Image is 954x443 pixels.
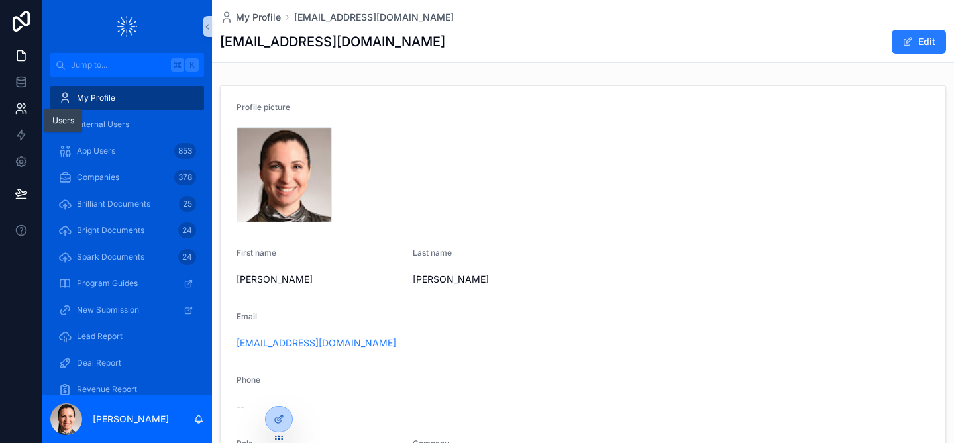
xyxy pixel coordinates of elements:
[50,219,204,242] a: Bright Documents24
[50,351,204,375] a: Deal Report
[237,102,290,112] span: Profile picture
[50,139,204,163] a: App Users853
[50,298,204,322] a: New Submission
[237,400,244,413] span: --
[220,32,445,51] h1: [EMAIL_ADDRESS][DOMAIN_NAME]
[237,375,260,385] span: Phone
[237,248,276,258] span: First name
[93,413,169,426] p: [PERSON_NAME]
[179,196,196,212] div: 25
[50,377,204,401] a: Revenue Report
[50,192,204,216] a: Brilliant Documents25
[237,273,402,286] span: [PERSON_NAME]
[236,11,281,24] span: My Profile
[237,311,257,321] span: Email
[50,271,204,295] a: Program Guides
[77,225,144,236] span: Bright Documents
[77,119,129,130] span: Internal Users
[50,113,204,136] a: Internal Users
[77,331,123,342] span: Lead Report
[77,278,138,289] span: Program Guides
[50,53,204,77] button: Jump to...K
[77,358,121,368] span: Deal Report
[294,11,454,24] a: [EMAIL_ADDRESS][DOMAIN_NAME]
[50,166,204,189] a: Companies378
[77,199,150,209] span: Brilliant Documents
[42,77,212,395] div: scrollable content
[50,86,204,110] a: My Profile
[77,93,115,103] span: My Profile
[178,222,196,238] div: 24
[77,172,119,183] span: Companies
[77,146,115,156] span: App Users
[413,248,452,258] span: Last name
[77,252,144,262] span: Spark Documents
[117,16,137,37] img: App logo
[892,30,946,54] button: Edit
[50,245,204,269] a: Spark Documents24
[77,384,137,395] span: Revenue Report
[178,249,196,265] div: 24
[187,60,197,70] span: K
[237,336,396,350] a: [EMAIL_ADDRESS][DOMAIN_NAME]
[50,324,204,348] a: Lead Report
[174,143,196,159] div: 853
[174,170,196,185] div: 378
[220,11,281,24] a: My Profile
[71,60,166,70] span: Jump to...
[52,115,74,126] div: Users
[413,273,578,286] span: [PERSON_NAME]
[77,305,139,315] span: New Submission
